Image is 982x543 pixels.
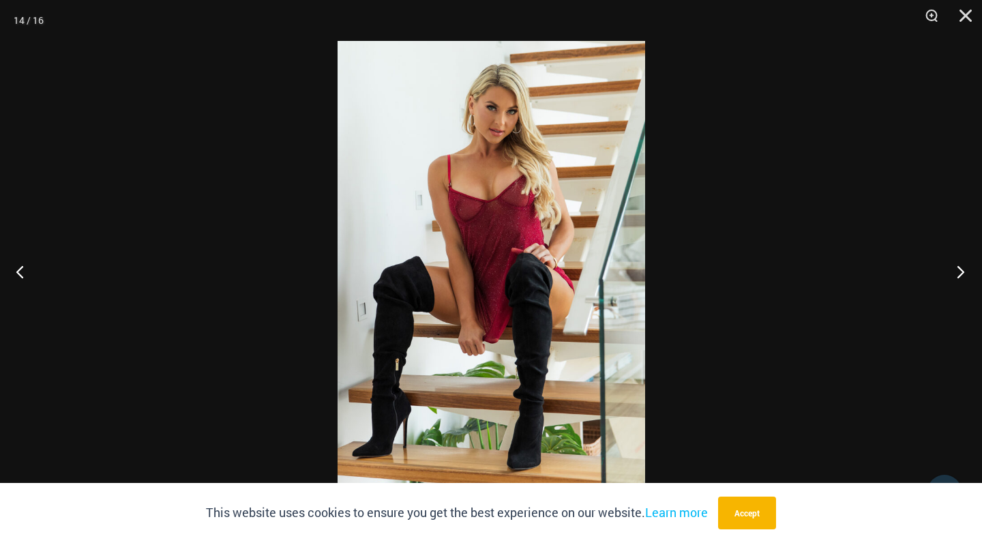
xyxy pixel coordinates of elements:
[931,237,982,306] button: Next
[718,497,776,529] button: Accept
[645,504,708,520] a: Learn more
[14,10,44,31] div: 14 / 16
[206,503,708,523] p: This website uses cookies to ensure you get the best experience on our website.
[338,41,645,502] img: Guilty Pleasures Red 1260 Slip 6045 Thong 06v2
